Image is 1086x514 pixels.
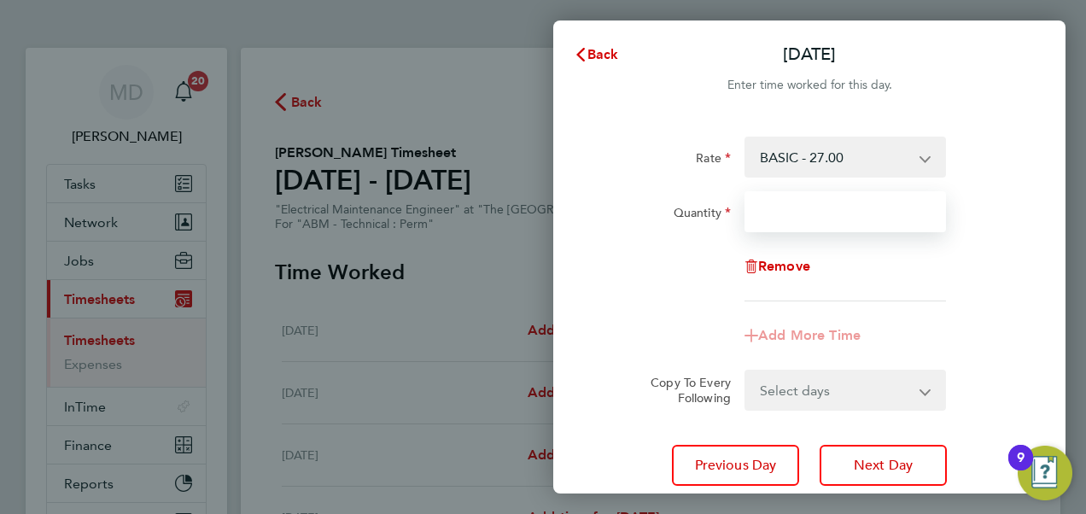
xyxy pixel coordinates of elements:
[557,38,636,72] button: Back
[744,260,810,273] button: Remove
[783,43,836,67] p: [DATE]
[696,150,731,171] label: Rate
[674,205,731,225] label: Quantity
[587,46,619,62] span: Back
[637,375,731,406] label: Copy To Every Following
[695,457,777,474] span: Previous Day
[854,457,913,474] span: Next Day
[758,258,810,274] span: Remove
[1017,458,1025,480] div: 9
[1018,446,1072,500] button: Open Resource Center, 9 new notifications
[553,75,1066,96] div: Enter time worked for this day.
[820,445,947,486] button: Next Day
[672,445,799,486] button: Previous Day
